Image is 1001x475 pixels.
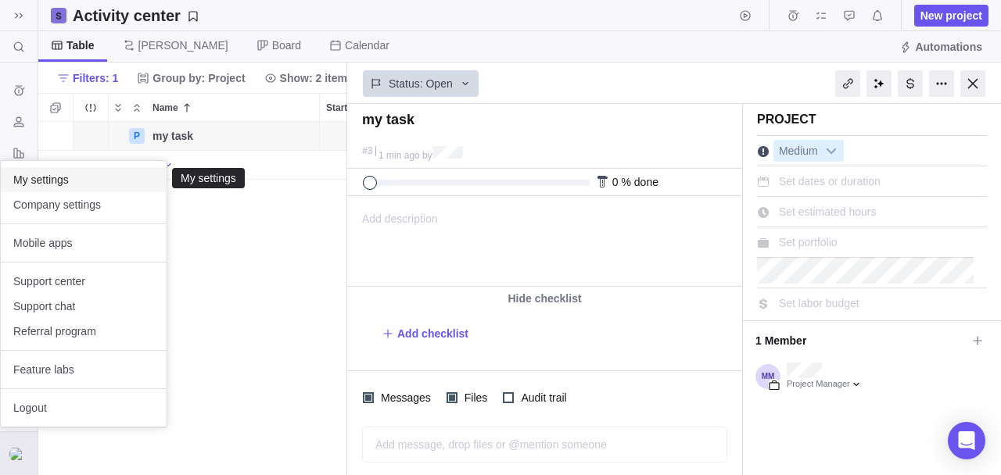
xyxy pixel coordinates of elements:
a: Referral program [1,319,167,344]
a: Feature labs [1,357,167,382]
span: Mobile apps [13,235,154,251]
span: Company settings [13,197,154,212]
div: My settings [179,172,238,184]
span: Feature labs [13,362,154,377]
a: Mobile apps [1,230,167,255]
a: Logout [1,395,167,420]
span: Logout [13,400,154,416]
span: Referral program [13,323,154,339]
a: My settings [1,167,167,192]
a: Support chat [1,294,167,319]
a: Company settings [1,192,167,217]
span: Support chat [13,298,154,314]
a: Support center [1,269,167,294]
span: Support center [13,273,154,289]
img: Show [9,448,28,460]
div: Mo Mo [9,445,28,463]
span: My settings [13,172,154,187]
